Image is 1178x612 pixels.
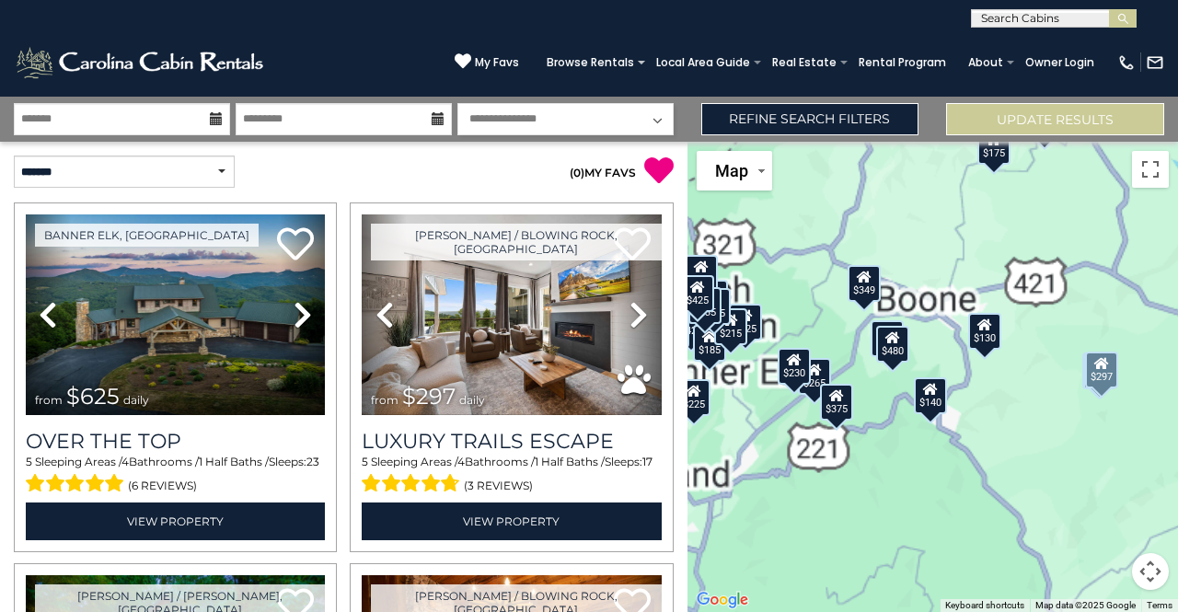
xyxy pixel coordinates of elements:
[730,303,763,340] div: $625
[685,255,718,292] div: $125
[698,287,731,324] div: $165
[570,166,636,179] a: (0)MY FAVS
[464,474,533,498] span: (3 reviews)
[35,393,63,407] span: from
[362,454,661,498] div: Sleeping Areas / Bathrooms / Sleeps:
[371,393,398,407] span: from
[642,455,653,468] span: 17
[35,224,259,247] a: Banner Elk, [GEOGRAPHIC_DATA]
[1132,553,1169,590] button: Map camera controls
[123,393,149,407] span: daily
[26,455,32,468] span: 5
[537,50,643,75] a: Browse Rentals
[1132,151,1169,188] button: Toggle fullscreen view
[692,588,753,612] img: Google
[714,307,747,344] div: $215
[121,455,129,468] span: 4
[66,383,120,410] span: $625
[968,313,1001,350] div: $130
[26,214,325,415] img: thumbnail_167153549.jpeg
[402,383,456,410] span: $297
[1084,352,1117,388] div: $325
[26,429,325,454] a: Over The Top
[697,151,772,191] button: Change map style
[694,324,727,361] div: $185
[778,347,811,384] div: $230
[573,166,581,179] span: 0
[820,383,853,420] div: $375
[277,225,314,265] a: Add to favorites
[14,44,269,81] img: White-1-2.png
[362,502,661,540] a: View Property
[1035,600,1136,610] span: Map data ©2025 Google
[1016,50,1103,75] a: Owner Login
[1117,53,1136,72] img: phone-regular-white.png
[1085,352,1118,388] div: $297
[535,455,605,468] span: 1 Half Baths /
[475,54,519,71] span: My Favs
[688,286,722,323] div: $535
[872,320,905,357] div: $165
[371,224,661,260] a: [PERSON_NAME] / Blowing Rock, [GEOGRAPHIC_DATA]
[26,454,325,498] div: Sleeping Areas / Bathrooms / Sleeps:
[849,265,882,302] div: $349
[945,599,1024,612] button: Keyboard shortcuts
[26,502,325,540] a: View Property
[678,378,711,415] div: $225
[701,103,919,135] a: Refine Search Filters
[675,306,708,342] div: $424
[647,50,759,75] a: Local Area Guide
[763,50,846,75] a: Real Estate
[362,429,661,454] a: Luxury Trails Escape
[959,50,1012,75] a: About
[876,325,909,362] div: $480
[199,455,269,468] span: 1 Half Baths /
[1147,600,1172,610] a: Terms (opens in new tab)
[798,358,831,395] div: $265
[455,52,519,72] a: My Favs
[681,275,714,312] div: $425
[946,103,1164,135] button: Update Results
[849,50,955,75] a: Rental Program
[1146,53,1164,72] img: mail-regular-white.png
[362,455,368,468] span: 5
[715,161,748,180] span: Map
[362,214,661,415] img: thumbnail_168695581.jpeg
[306,455,319,468] span: 23
[457,455,465,468] span: 4
[914,376,947,413] div: $140
[977,128,1011,165] div: $175
[459,393,485,407] span: daily
[570,166,584,179] span: ( )
[692,588,753,612] a: Open this area in Google Maps (opens a new window)
[128,474,197,498] span: (6 reviews)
